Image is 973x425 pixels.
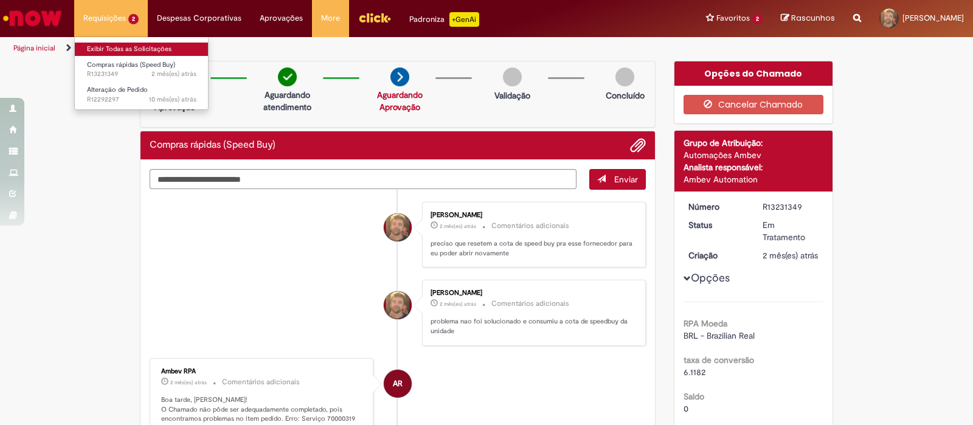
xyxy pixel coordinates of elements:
span: Aprovações [260,12,303,24]
span: BRL - Brazilian Real [684,330,755,341]
dt: Status [679,219,754,231]
div: Padroniza [409,12,479,27]
span: Compras rápidas (Speed Buy) [87,60,175,69]
small: Comentários adicionais [491,221,569,231]
p: problema nao foi solucionado e consumiu a cota de speedbuy da unidade [431,317,633,336]
ul: Trilhas de página [9,37,640,60]
b: Saldo [684,391,704,402]
div: Automações Ambev [684,149,824,161]
p: +GenAi [449,12,479,27]
span: More [321,12,340,24]
img: img-circle-grey.png [503,67,522,86]
p: Concluído [606,89,645,102]
span: [PERSON_NAME] [902,13,964,23]
div: Ambev Automation [684,173,824,185]
a: Aberto R12292297 : Alteração de Pedido [75,83,209,106]
div: Analista responsável: [684,161,824,173]
span: R13231349 [87,69,196,79]
span: 2 mês(es) atrás [151,69,196,78]
img: check-circle-green.png [278,67,297,86]
span: 2 mês(es) atrás [170,379,207,386]
div: [PERSON_NAME] [431,212,633,219]
span: 0 [684,403,688,414]
div: Em Tratamento [763,219,819,243]
button: Enviar [589,169,646,190]
span: 2 [128,14,139,24]
button: Cancelar Chamado [684,95,824,114]
time: 01/07/2025 15:21:23 [440,300,476,308]
button: Adicionar anexos [630,137,646,153]
p: Validação [494,89,530,102]
div: Ambev RPA [384,370,412,398]
a: Página inicial [13,43,55,53]
b: taxa de conversão [684,354,754,365]
span: 2 mês(es) atrás [440,223,476,230]
span: Enviar [614,174,638,185]
time: 01/07/2025 13:57:32 [763,250,818,261]
a: Aguardando Aprovação [377,89,423,112]
div: Opções do Chamado [674,61,833,86]
div: R13231349 [763,201,819,213]
a: Rascunhos [781,13,835,24]
div: Mateus Vieira Cunha [384,291,412,319]
div: Grupo de Atribuição: [684,137,824,149]
span: Despesas Corporativas [157,12,241,24]
div: Ambev RPA [161,368,364,375]
span: 10 mês(es) atrás [149,95,196,104]
span: 2 [752,14,763,24]
span: 2 mês(es) atrás [440,300,476,308]
span: 2 mês(es) atrás [763,250,818,261]
img: click_logo_yellow_360x200.png [358,9,391,27]
time: 01/07/2025 15:21:44 [440,223,476,230]
img: ServiceNow [1,6,64,30]
span: Favoritos [716,12,750,24]
dt: Número [679,201,754,213]
ul: Requisições [74,36,209,110]
small: Comentários adicionais [222,377,300,387]
p: preciso que resetem a cota de speed buy pra esse fornecedor para eu poder abrir novamente [431,239,633,258]
img: arrow-next.png [390,67,409,86]
h2: Compras rápidas (Speed Buy) Histórico de tíquete [150,140,275,151]
time: 14/11/2024 15:59:42 [149,95,196,104]
span: R12292297 [87,95,196,105]
span: Alteração de Pedido [87,85,148,94]
span: Requisições [83,12,126,24]
time: 01/07/2025 13:57:35 [151,69,196,78]
div: 01/07/2025 13:57:32 [763,249,819,261]
span: AR [393,369,403,398]
time: 01/07/2025 15:13:39 [170,379,207,386]
div: [PERSON_NAME] [431,289,633,297]
b: RPA Moeda [684,318,727,329]
a: Aberto R13231349 : Compras rápidas (Speed Buy) [75,58,209,81]
dt: Criação [679,249,754,261]
p: Aguardando atendimento [258,89,317,113]
span: Rascunhos [791,12,835,24]
a: Exibir Todas as Solicitações [75,43,209,56]
small: Comentários adicionais [491,299,569,309]
div: Mateus Vieira Cunha [384,213,412,241]
span: 6.1182 [684,367,705,378]
textarea: Digite sua mensagem aqui... [150,169,577,190]
img: img-circle-grey.png [615,67,634,86]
